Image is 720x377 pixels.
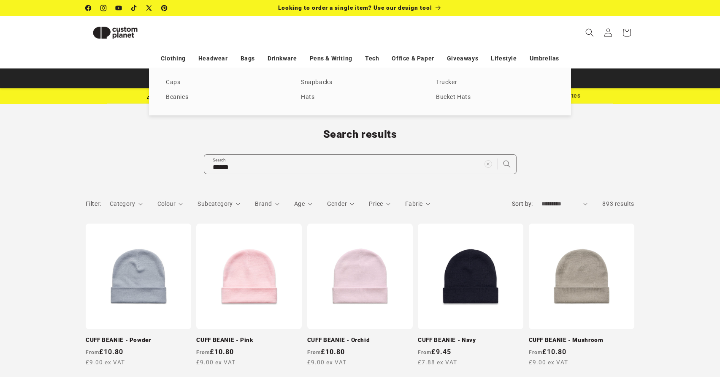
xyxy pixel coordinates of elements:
[436,77,554,88] a: Trucker
[110,200,135,207] span: Category
[301,77,419,88] a: Snapbacks
[157,199,183,208] summary: Colour (0 selected)
[294,199,312,208] summary: Age (0 selected)
[392,51,434,66] a: Office & Paper
[369,200,383,207] span: Price
[86,199,101,208] h2: Filter:
[405,200,422,207] span: Fabric
[436,92,554,103] a: Bucket Hats
[365,51,379,66] a: Tech
[369,199,390,208] summary: Price
[498,155,516,173] button: Search
[447,51,478,66] a: Giveaways
[166,92,284,103] a: Beanies
[294,200,305,207] span: Age
[512,200,533,207] label: Sort by:
[529,336,634,344] a: CUFF BEANIE - Mushroom
[196,336,302,344] a: CUFF BEANIE - Pink
[278,4,432,11] span: Looking to order a single item? Use our design tool
[575,286,720,377] iframe: Chat Widget
[301,92,419,103] a: Hats
[327,200,347,207] span: Gender
[86,19,145,46] img: Custom Planet
[83,16,173,49] a: Custom Planet
[479,155,498,173] button: Clear search term
[491,51,517,66] a: Lifestyle
[198,51,228,66] a: Headwear
[268,51,297,66] a: Drinkware
[241,51,255,66] a: Bags
[157,200,176,207] span: Colour
[255,200,272,207] span: Brand
[161,51,186,66] a: Clothing
[310,51,352,66] a: Pens & Writing
[255,199,279,208] summary: Brand (0 selected)
[110,199,143,208] summary: Category (0 selected)
[418,336,523,344] a: CUFF BEANIE - Navy
[307,336,413,344] a: CUFF BEANIE - Orchid
[530,51,559,66] a: Umbrellas
[602,200,634,207] span: 893 results
[86,128,634,141] h1: Search results
[198,200,233,207] span: Subcategory
[405,199,430,208] summary: Fabric (0 selected)
[198,199,240,208] summary: Subcategory (0 selected)
[166,77,284,88] a: Caps
[86,336,191,344] a: CUFF BEANIE - Powder
[327,199,355,208] summary: Gender (0 selected)
[580,23,599,42] summary: Search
